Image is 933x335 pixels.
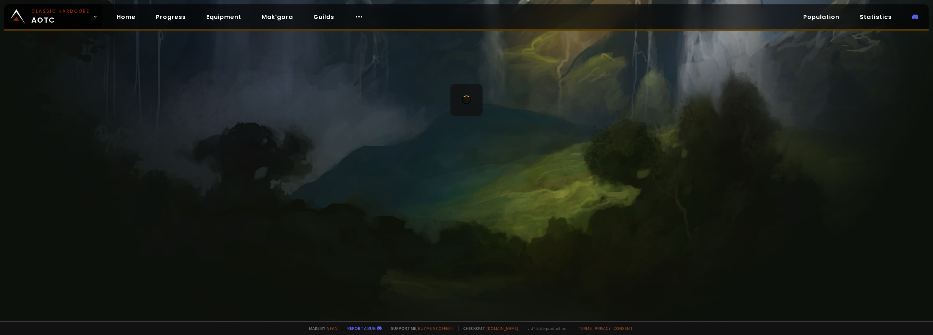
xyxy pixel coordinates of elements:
a: Privacy [595,326,610,331]
a: Progress [150,9,192,24]
a: Population [797,9,845,24]
span: Support me, [386,326,454,331]
a: Equipment [200,9,247,24]
a: Consent [613,326,633,331]
span: v. d752d5 - production [523,326,566,331]
a: Terms [578,326,592,331]
small: Classic Hardcore [31,8,90,15]
a: Statistics [854,9,898,24]
span: Made by [305,326,337,331]
a: Guilds [308,9,340,24]
a: [DOMAIN_NAME] [487,326,518,331]
a: Classic HardcoreAOTC [4,4,102,29]
span: AOTC [31,8,90,26]
a: Buy me a coffee [418,326,454,331]
span: Checkout [458,326,518,331]
a: a fan [327,326,337,331]
a: Mak'gora [256,9,299,24]
a: Home [111,9,141,24]
a: Report a bug [347,326,376,331]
